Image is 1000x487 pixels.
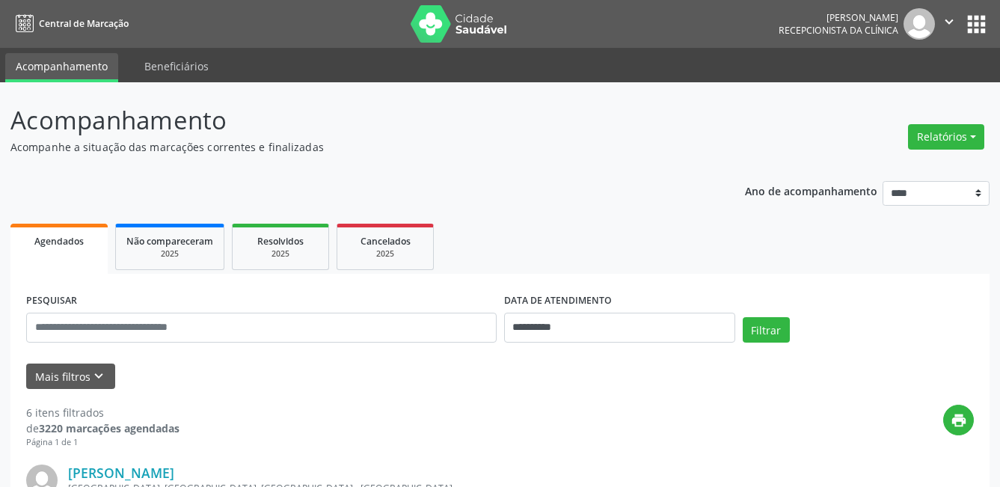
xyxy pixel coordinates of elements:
[348,248,423,260] div: 2025
[904,8,935,40] img: img
[126,248,213,260] div: 2025
[908,124,984,150] button: Relatórios
[34,235,84,248] span: Agendados
[745,181,877,200] p: Ano de acompanhamento
[943,405,974,435] button: print
[10,11,129,36] a: Central de Marcação
[26,436,180,449] div: Página 1 de 1
[134,53,219,79] a: Beneficiários
[963,11,990,37] button: apps
[26,290,77,313] label: PESQUISAR
[779,24,898,37] span: Recepcionista da clínica
[91,368,107,385] i: keyboard_arrow_down
[361,235,411,248] span: Cancelados
[5,53,118,82] a: Acompanhamento
[941,13,957,30] i: 
[126,235,213,248] span: Não compareceram
[26,405,180,420] div: 6 itens filtrados
[10,139,696,155] p: Acompanhe a situação das marcações correntes e finalizadas
[243,248,318,260] div: 2025
[10,102,696,139] p: Acompanhamento
[68,465,174,481] a: [PERSON_NAME]
[779,11,898,24] div: [PERSON_NAME]
[504,290,612,313] label: DATA DE ATENDIMENTO
[26,420,180,436] div: de
[951,412,967,429] i: print
[743,317,790,343] button: Filtrar
[935,8,963,40] button: 
[39,17,129,30] span: Central de Marcação
[257,235,304,248] span: Resolvidos
[26,364,115,390] button: Mais filtroskeyboard_arrow_down
[39,421,180,435] strong: 3220 marcações agendadas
